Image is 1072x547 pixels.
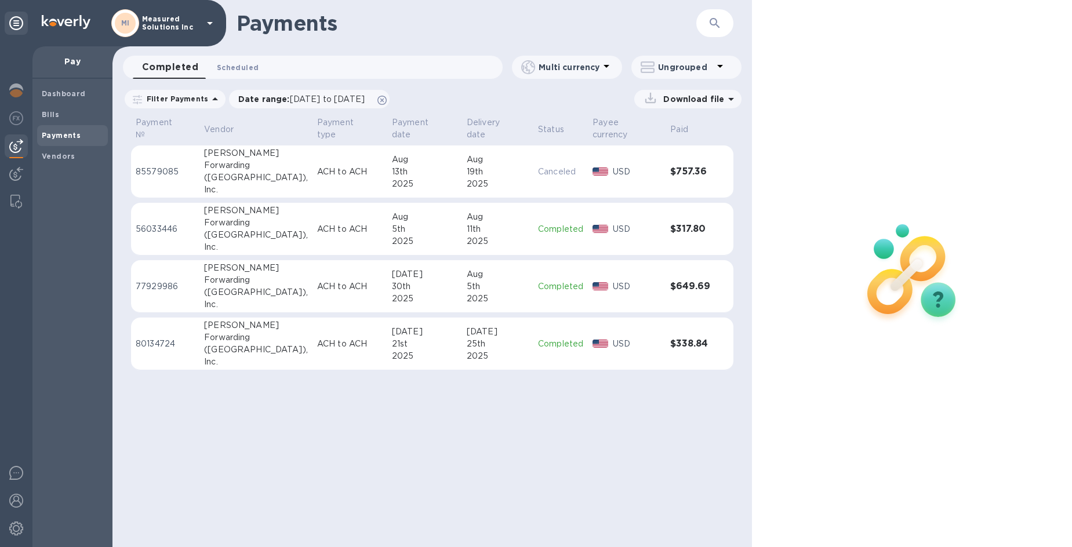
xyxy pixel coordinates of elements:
p: 56033446 [136,223,195,235]
div: Inc. [204,298,308,311]
p: ACH to ACH [317,280,383,293]
div: 21st [392,338,457,350]
b: Bills [42,110,59,119]
div: 11th [467,223,529,235]
p: Delivery date [467,116,514,141]
p: Payee currency [593,116,646,141]
div: Inc. [204,184,308,196]
img: Logo [42,15,90,29]
div: [DATE] [392,326,457,338]
div: [PERSON_NAME] [204,205,308,217]
p: Completed [538,280,583,293]
div: Aug [467,154,529,166]
div: Date range:[DATE] to [DATE] [229,90,390,108]
p: Payment date [392,116,442,141]
div: Forwarding [204,159,308,172]
span: Payee currency [593,116,661,141]
div: 19th [467,166,529,178]
img: USD [593,167,608,176]
p: Date range : [238,93,370,105]
div: 2025 [467,293,529,305]
p: USD [613,280,662,293]
div: ([GEOGRAPHIC_DATA]), [204,344,308,356]
p: Vendor [204,123,234,136]
b: Payments [42,131,81,140]
p: Status [538,123,564,136]
div: 5th [392,223,457,235]
p: Completed [538,223,583,235]
p: 85579085 [136,166,195,178]
img: USD [593,340,608,348]
iframe: Chat Widget [1014,491,1072,547]
span: Payment № [136,116,195,141]
div: 2025 [392,178,457,190]
span: Completed [142,59,198,75]
h3: $338.84 [670,338,710,349]
img: Foreign exchange [9,111,23,125]
h3: $757.36 [670,166,710,177]
span: Status [538,123,579,136]
p: ACH to ACH [317,223,383,235]
p: Multi currency [539,61,599,73]
div: Forwarding [204,217,308,229]
p: Payment type [317,116,368,141]
div: 2025 [467,178,529,190]
span: Vendor [204,123,249,136]
b: Dashboard [42,89,86,98]
span: Delivery date [467,116,529,141]
span: Payment date [392,116,457,141]
span: [DATE] to [DATE] [290,94,365,104]
div: Aug [467,268,529,280]
p: ACH to ACH [317,166,383,178]
div: ([GEOGRAPHIC_DATA]), [204,172,308,184]
span: Paid [670,123,703,136]
div: Aug [392,211,457,223]
h1: Payments [237,11,634,35]
div: Aug [392,154,457,166]
p: Ungrouped [658,61,713,73]
div: 5th [467,280,529,293]
div: 2025 [392,350,457,362]
p: USD [613,166,662,178]
div: Inc. [204,356,308,368]
div: ([GEOGRAPHIC_DATA]), [204,229,308,241]
div: 25th [467,338,529,350]
img: USD [593,225,608,233]
p: Payment № [136,116,180,141]
p: Pay [42,56,103,67]
p: Completed [538,338,583,350]
h3: $317.80 [670,224,710,235]
p: Canceled [538,166,583,178]
p: 77929986 [136,280,195,293]
p: 80134724 [136,338,195,350]
div: Forwarding [204,274,308,286]
p: Download file [659,93,724,105]
div: 2025 [467,235,529,247]
div: [DATE] [392,268,457,280]
div: ([GEOGRAPHIC_DATA]), [204,286,308,298]
span: Scheduled [217,61,259,74]
h3: $649.69 [670,281,710,292]
div: [DATE] [467,326,529,338]
p: ACH to ACH [317,338,383,350]
div: 13th [392,166,457,178]
img: USD [593,282,608,290]
div: 2025 [392,235,457,247]
div: 2025 [392,293,457,305]
div: [PERSON_NAME] [204,147,308,159]
div: [PERSON_NAME] [204,262,308,274]
div: 2025 [467,350,529,362]
p: USD [613,338,662,350]
p: Measured Solutions Inc [142,15,200,31]
b: Vendors [42,152,75,161]
p: Filter Payments [142,94,208,104]
p: USD [613,223,662,235]
div: [PERSON_NAME] [204,319,308,331]
p: Paid [670,123,688,136]
div: Forwarding [204,331,308,344]
div: 30th [392,280,457,293]
span: Payment type [317,116,383,141]
div: Aug [467,211,529,223]
div: Inc. [204,241,308,253]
